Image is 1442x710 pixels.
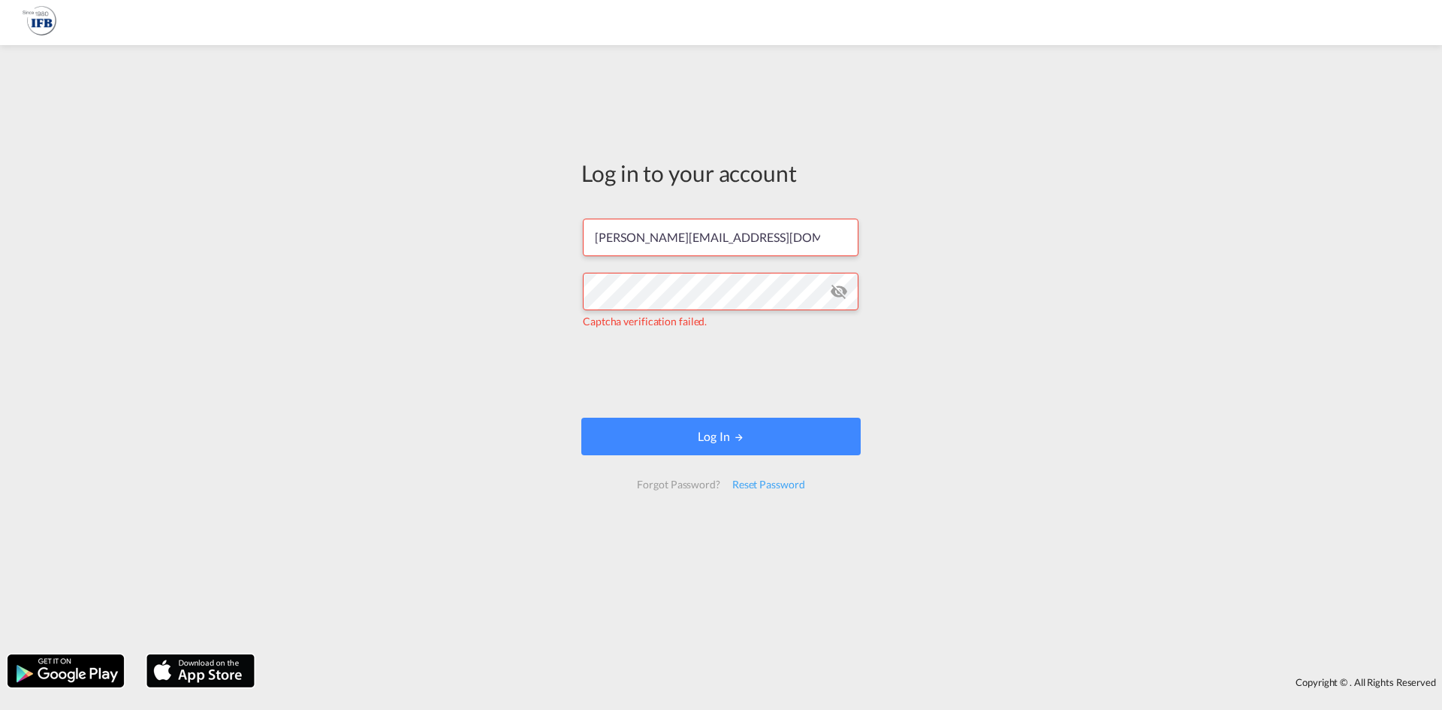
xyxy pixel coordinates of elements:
input: Enter email/phone number [583,219,858,256]
div: Forgot Password? [631,471,726,498]
button: LOGIN [581,418,861,455]
div: Log in to your account [581,157,861,189]
div: Reset Password [726,471,811,498]
md-icon: icon-eye-off [830,282,848,301]
img: google.png [6,653,125,689]
iframe: reCAPTCHA [607,344,835,403]
img: 1f261f00256b11eeaf3d89493e6660f9.png [23,6,56,40]
img: apple.png [145,653,256,689]
span: Captcha verification failed. [583,315,707,328]
div: Copyright © . All Rights Reserved [262,669,1442,695]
